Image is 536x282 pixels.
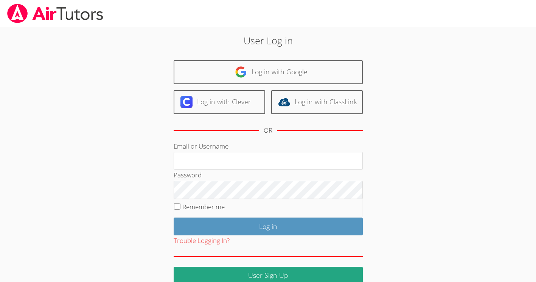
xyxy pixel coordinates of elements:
button: Trouble Logging In? [174,235,230,246]
img: classlink-logo-d6bb404cc1216ec64c9a2012d9dc4662098be43eaf13dc465df04b49fa7ab582.svg [278,96,290,108]
input: Log in [174,218,363,235]
div: OR [264,125,272,136]
label: Email or Username [174,142,228,150]
img: airtutors_banner-c4298cdbf04f3fff15de1276eac7730deb9818008684d7c2e4769d2f7ddbe033.png [6,4,104,23]
a: Log in with Google [174,60,363,84]
h2: User Log in [123,33,413,48]
a: Log in with ClassLink [271,90,363,114]
label: Password [174,171,202,179]
img: google-logo-50288ca7cdecda66e5e0955fdab243c47b7ad437acaf1139b6f446037453330a.svg [235,66,247,78]
label: Remember me [182,202,225,211]
a: Log in with Clever [174,90,265,114]
img: clever-logo-6eab21bc6e7a338710f1a6ff85c0baf02591cd810cc4098c63d3a4b26e2feb20.svg [180,96,193,108]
